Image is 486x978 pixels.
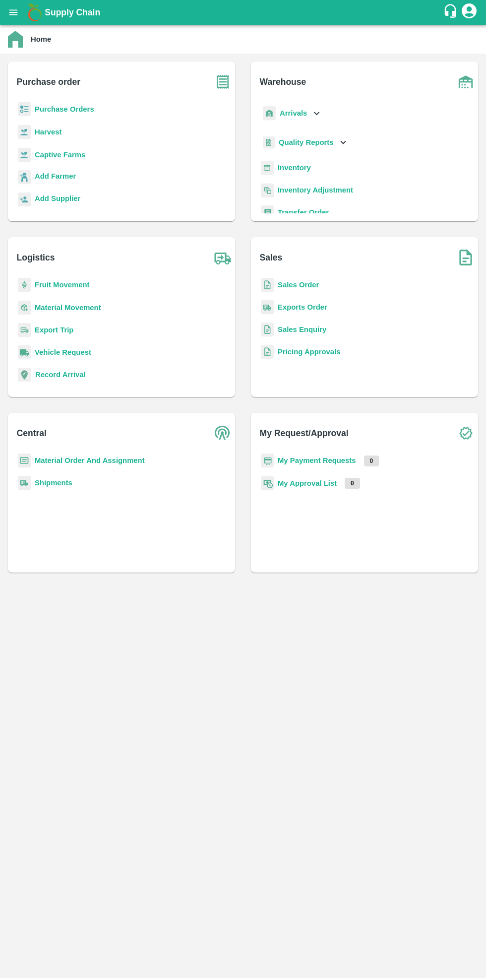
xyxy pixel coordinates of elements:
img: recordArrival [18,368,31,382]
a: Captive Farms [35,151,85,159]
a: Pricing Approvals [278,348,340,356]
a: Transfer Order [278,208,329,216]
a: Inventory Adjustment [278,186,353,194]
div: Arrivals [261,102,322,125]
b: Add Farmer [35,172,76,180]
img: sales [261,278,274,292]
a: Record Arrival [35,371,86,379]
img: shipments [18,476,31,490]
img: shipments [261,300,274,315]
b: Sales [260,251,283,264]
img: home [8,31,23,48]
b: Arrivals [280,109,307,117]
a: Inventory [278,164,311,172]
b: Logistics [17,251,55,264]
a: Material Movement [35,304,101,312]
img: truck [210,245,235,270]
img: sales [261,323,274,337]
a: Add Supplier [35,193,80,206]
img: check [453,421,478,446]
a: My Approval List [278,479,337,487]
p: 0 [364,456,379,466]
div: Quality Reports [261,132,349,153]
img: harvest [18,147,31,162]
a: Exports Order [278,303,327,311]
a: Export Trip [35,326,73,334]
b: Purchase order [17,75,80,89]
b: Add Supplier [35,195,80,202]
a: Vehicle Request [35,348,91,356]
a: Shipments [35,479,72,487]
div: customer-support [443,3,460,21]
div: account of current user [460,2,478,23]
b: Home [31,35,51,43]
a: Purchase Orders [35,105,94,113]
img: fruit [18,278,31,292]
a: Harvest [35,128,61,136]
img: harvest [18,125,31,139]
img: material [18,300,31,315]
a: Supply Chain [45,5,443,19]
a: Sales Order [278,281,319,289]
a: Sales Enquiry [278,326,326,333]
button: open drawer [2,1,25,24]
b: Central [17,426,47,440]
img: approval [261,476,274,491]
img: reciept [18,102,31,117]
img: centralMaterial [18,454,31,468]
img: whArrival [263,106,276,121]
b: My Request/Approval [260,426,349,440]
a: Fruit Movement [35,281,90,289]
img: warehouse [453,69,478,94]
img: delivery [18,323,31,337]
img: payment [261,454,274,468]
b: Quality Reports [279,138,334,146]
img: supplier [18,193,31,207]
b: Supply Chain [45,7,100,17]
img: sales [261,345,274,359]
img: inventory [261,183,274,197]
img: logo [25,2,45,22]
img: whTransfer [261,205,274,220]
img: vehicle [18,345,31,360]
a: My Payment Requests [278,456,356,464]
img: central [210,421,235,446]
img: qualityReport [263,136,275,149]
b: Warehouse [260,75,306,89]
img: purchase [210,69,235,94]
a: Add Farmer [35,171,76,184]
img: whInventory [261,161,274,175]
img: farmer [18,170,31,185]
a: Material Order And Assignment [35,456,145,464]
img: soSales [453,245,478,270]
p: 0 [345,478,360,489]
